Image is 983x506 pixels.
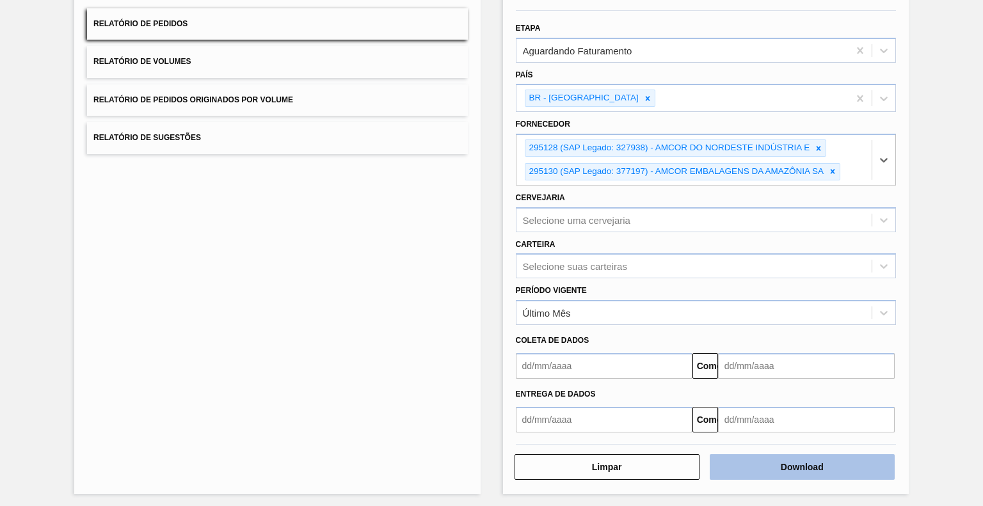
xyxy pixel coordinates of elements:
[516,193,565,202] font: Cervejaria
[710,454,895,480] button: Download
[516,336,589,345] font: Coleta de dados
[93,95,293,104] font: Relatório de Pedidos Originados por Volume
[516,286,587,295] font: Período Vigente
[697,361,727,371] font: Comeu
[516,240,555,249] font: Carteira
[718,353,895,379] input: dd/mm/aaaa
[523,45,632,56] font: Aguardando Faturamento
[697,415,727,425] font: Comeu
[515,454,699,480] button: Limpar
[529,166,824,176] font: 295130 (SAP Legado: 377197) - AMCOR EMBALAGENS DA AMAZÔNIA SA
[692,353,718,379] button: Comeu
[87,122,467,154] button: Relatório de Sugestões
[718,407,895,432] input: dd/mm/aaaa
[516,390,596,399] font: Entrega de dados
[523,308,571,319] font: Último Mês
[87,8,467,40] button: Relatório de Pedidos
[529,93,639,102] font: BR - [GEOGRAPHIC_DATA]
[516,407,692,432] input: dd/mm/aaaa
[516,70,533,79] font: País
[592,462,622,472] font: Limpar
[529,143,810,152] font: 295128 (SAP Legado: 327938) - AMCOR DO NORDESTE INDÚSTRIA E
[93,134,201,143] font: Relatório de Sugestões
[781,462,824,472] font: Download
[692,407,718,432] button: Comeu
[516,24,541,33] font: Etapa
[523,214,630,225] font: Selecione uma cervejaria
[93,19,188,28] font: Relatório de Pedidos
[87,84,467,116] button: Relatório de Pedidos Originados por Volume
[516,353,692,379] input: dd/mm/aaaa
[523,261,627,272] font: Selecione suas carteiras
[516,120,570,129] font: Fornecedor
[93,58,191,67] font: Relatório de Volumes
[87,46,467,77] button: Relatório de Volumes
